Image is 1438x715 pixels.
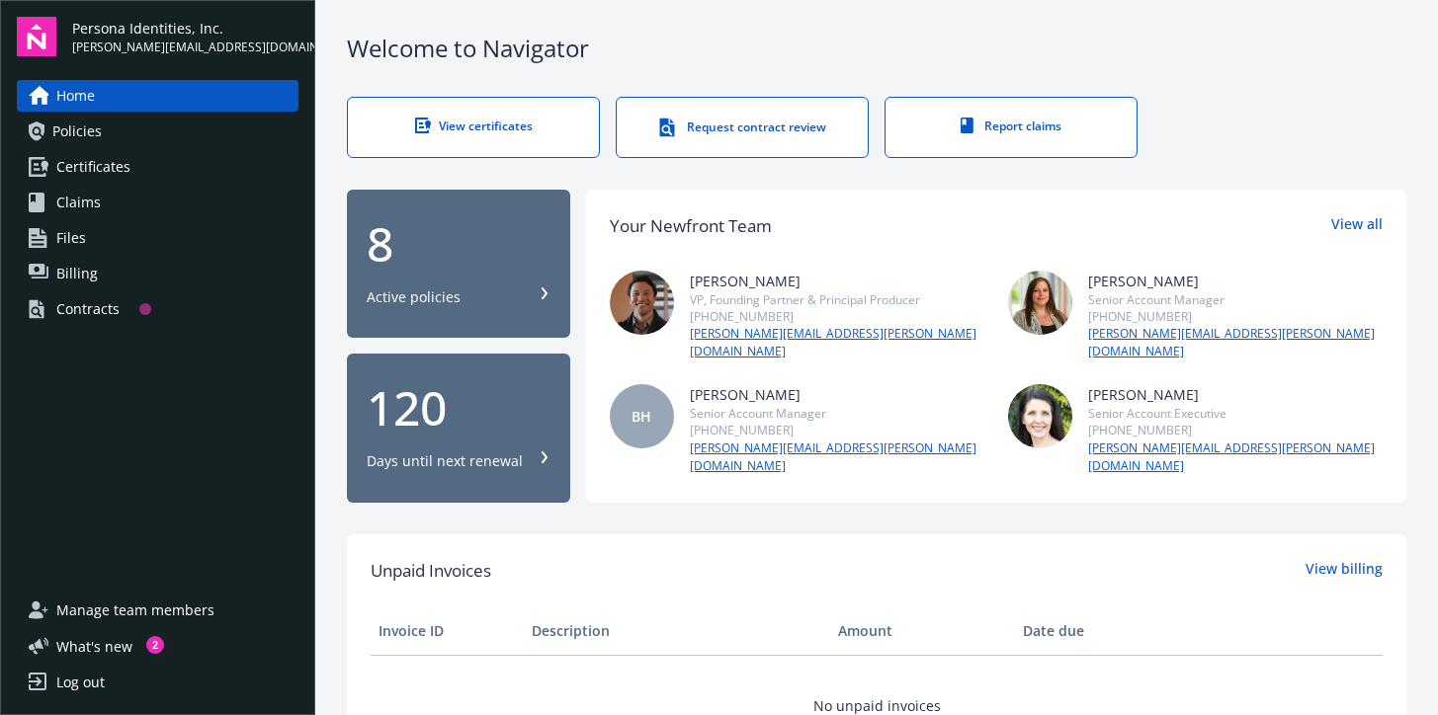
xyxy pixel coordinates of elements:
span: Claims [56,187,101,218]
a: Certificates [17,151,298,183]
div: Senior Account Manager [1088,291,1383,308]
span: [PERSON_NAME][EMAIL_ADDRESS][DOMAIN_NAME] [72,39,298,56]
div: 2 [146,636,164,654]
span: Policies [52,116,102,147]
div: View certificates [387,118,559,134]
a: Claims [17,187,298,218]
th: Description [524,607,830,655]
span: Manage team members [56,595,214,626]
div: Request contract review [656,118,828,137]
a: View all [1331,213,1383,239]
button: 8Active policies [347,190,570,339]
span: Certificates [56,151,130,183]
div: Senior Account Manager [690,405,984,422]
img: photo [610,271,674,335]
button: 120Days until next renewal [347,354,570,503]
span: BH [632,406,651,427]
div: 8 [367,220,550,268]
div: Log out [56,667,105,698]
a: Request contract review [616,97,869,158]
span: Home [56,80,95,112]
button: What's new2 [17,636,164,657]
span: What ' s new [56,636,132,657]
a: [PERSON_NAME][EMAIL_ADDRESS][PERSON_NAME][DOMAIN_NAME] [690,439,984,475]
img: photo [1008,271,1072,335]
div: Your Newfront Team [610,213,772,239]
a: Manage team members [17,595,298,626]
a: Home [17,80,298,112]
div: Senior Account Executive [1088,405,1383,422]
div: Report claims [925,118,1097,134]
div: Days until next renewal [367,451,523,471]
a: [PERSON_NAME][EMAIL_ADDRESS][PERSON_NAME][DOMAIN_NAME] [690,325,984,360]
div: [PERSON_NAME] [690,271,984,291]
th: Date due [1015,607,1168,655]
a: View certificates [347,97,600,158]
a: [PERSON_NAME][EMAIL_ADDRESS][PERSON_NAME][DOMAIN_NAME] [1088,325,1383,360]
a: Files [17,222,298,254]
span: Billing [56,258,98,289]
div: 120 [367,384,550,432]
a: View billing [1306,558,1383,584]
span: Unpaid Invoices [371,558,491,584]
th: Invoice ID [371,607,524,655]
a: Billing [17,258,298,289]
div: [PHONE_NUMBER] [690,308,984,325]
div: [PHONE_NUMBER] [1088,308,1383,325]
div: Welcome to Navigator [347,32,1406,65]
div: [PHONE_NUMBER] [690,422,984,438]
div: [PERSON_NAME] [1088,384,1383,405]
span: Persona Identities, Inc. [72,18,298,39]
img: navigator-logo.svg [17,17,56,56]
img: photo [1008,384,1072,448]
div: [PHONE_NUMBER] [1088,422,1383,438]
a: [PERSON_NAME][EMAIL_ADDRESS][PERSON_NAME][DOMAIN_NAME] [1088,439,1383,475]
div: VP, Founding Partner & Principal Producer [690,291,984,308]
th: Amount [830,607,1014,655]
div: Active policies [367,287,461,307]
div: [PERSON_NAME] [1088,271,1383,291]
a: Report claims [885,97,1138,158]
button: Persona Identities, Inc.[PERSON_NAME][EMAIL_ADDRESS][DOMAIN_NAME] [72,17,298,56]
a: Policies [17,116,298,147]
div: Contracts [56,293,120,325]
a: Contracts [17,293,298,325]
div: [PERSON_NAME] [690,384,984,405]
span: Files [56,222,86,254]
